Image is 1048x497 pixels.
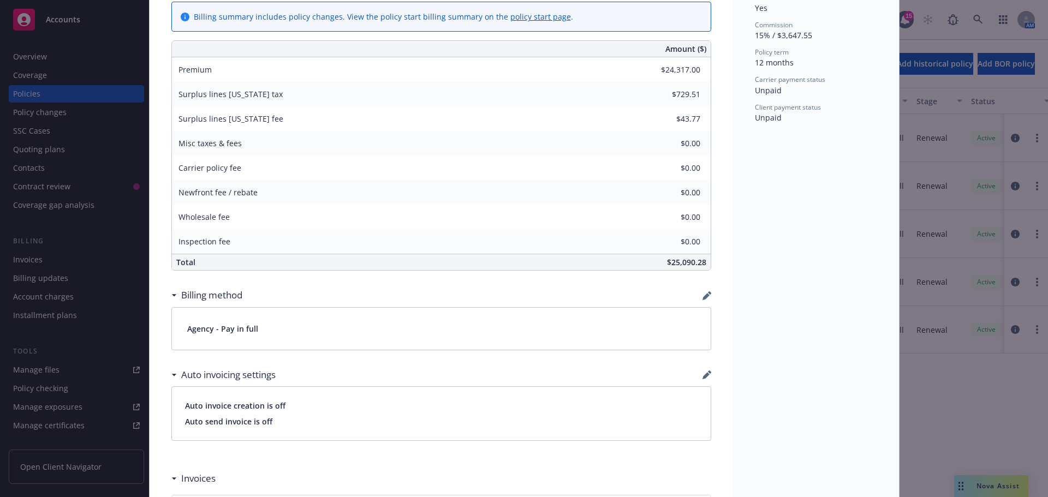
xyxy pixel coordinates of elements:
[665,43,706,55] span: Amount ($)
[171,288,242,302] div: Billing method
[178,113,283,124] span: Surplus lines [US_STATE] fee
[636,111,707,127] input: 0.00
[755,3,767,13] span: Yes
[510,11,571,22] a: policy start page
[172,308,711,350] div: Agency - Pay in full
[636,233,707,250] input: 0.00
[176,257,195,267] span: Total
[636,184,707,201] input: 0.00
[755,30,812,40] span: 15% / $3,647.55
[755,75,825,84] span: Carrier payment status
[636,62,707,78] input: 0.00
[755,57,794,68] span: 12 months
[178,187,258,197] span: Newfront fee / rebate
[178,212,230,222] span: Wholesale fee
[185,416,698,427] span: Auto send invoice is off
[178,89,283,99] span: Surplus lines [US_STATE] tax
[755,112,782,123] span: Unpaid
[636,135,707,152] input: 0.00
[667,257,706,267] span: $25,090.28
[636,160,707,176] input: 0.00
[185,400,698,411] span: Auto invoice creation is off
[178,64,212,75] span: Premium
[755,20,793,29] span: Commission
[178,163,241,173] span: Carrier policy fee
[636,209,707,225] input: 0.00
[171,368,276,382] div: Auto invoicing settings
[181,288,242,302] h3: Billing method
[755,103,821,112] span: Client payment status
[178,236,230,247] span: Inspection fee
[755,47,789,57] span: Policy term
[171,471,216,486] div: Invoices
[181,471,216,486] h3: Invoices
[636,86,707,103] input: 0.00
[178,138,242,148] span: Misc taxes & fees
[194,11,573,22] div: Billing summary includes policy changes. View the policy start billing summary on the .
[181,368,276,382] h3: Auto invoicing settings
[755,85,782,95] span: Unpaid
